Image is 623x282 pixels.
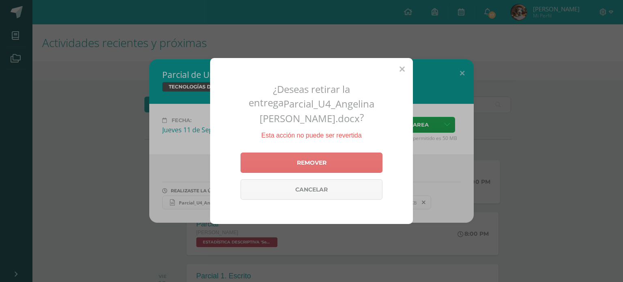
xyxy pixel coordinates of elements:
span: Close (Esc) [400,64,405,74]
a: Remover [241,153,382,173]
a: Cancelar [241,179,382,200]
h2: ¿Deseas retirar la entrega ? [220,82,403,125]
span: Parcial_U4_Angelina [PERSON_NAME].docx [260,97,375,125]
span: Esta acción no puede ser revertida [261,132,361,139]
